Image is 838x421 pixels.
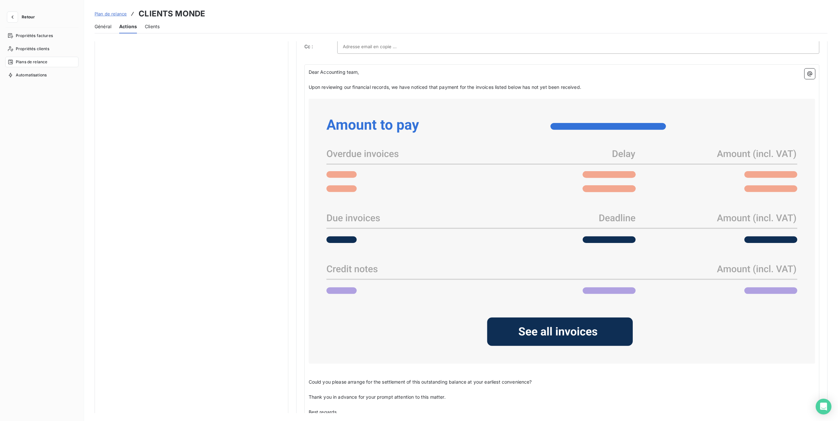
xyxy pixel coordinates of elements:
a: Propriétés factures [5,30,78,41]
span: Actions [119,23,137,30]
label: Cc : [304,43,337,50]
a: Plans de relance [5,57,78,67]
a: Automatisations [5,70,78,80]
a: Plan de relance [95,10,127,17]
span: Retour [22,15,35,19]
div: Open Intercom Messenger [816,399,831,414]
a: Propriétés clients [5,44,78,54]
span: Général [95,23,111,30]
span: Clients [145,23,160,30]
span: Plan de relance [95,11,127,16]
button: Retour [5,12,40,22]
h3: CLIENTS MONDE [139,8,205,20]
span: Thank you in advance for your prompt attention to this matter. [309,394,446,400]
input: Adresse email en copie ... [343,42,413,51]
span: Dear Accounting team, [309,69,359,75]
span: Propriétés factures [16,33,53,39]
span: Upon reviewing our financial records, we have noticed that payment for the invoices listed below ... [309,84,581,90]
span: Automatisations [16,72,47,78]
span: Could you please arrange for the settlement of this outstanding balance at your earliest convenie... [309,379,532,385]
span: Plans de relance [16,59,47,65]
span: Best regards, [309,409,338,415]
span: Propriétés clients [16,46,49,52]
